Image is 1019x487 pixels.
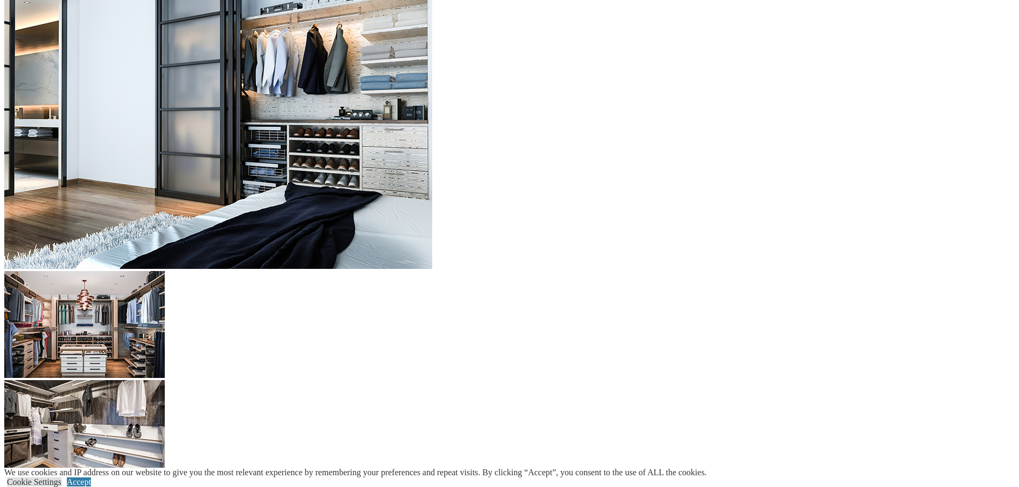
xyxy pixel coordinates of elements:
a: Cookie Settings [7,477,62,486]
a: Accept [67,477,91,486]
img: modern floating system with island in two tone melamine [4,271,165,378]
img: finesse white and woodgraine with black hardware [4,380,165,487]
div: We use cookies and IP address on our website to give you the most relevant experience by remember... [4,468,707,477]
